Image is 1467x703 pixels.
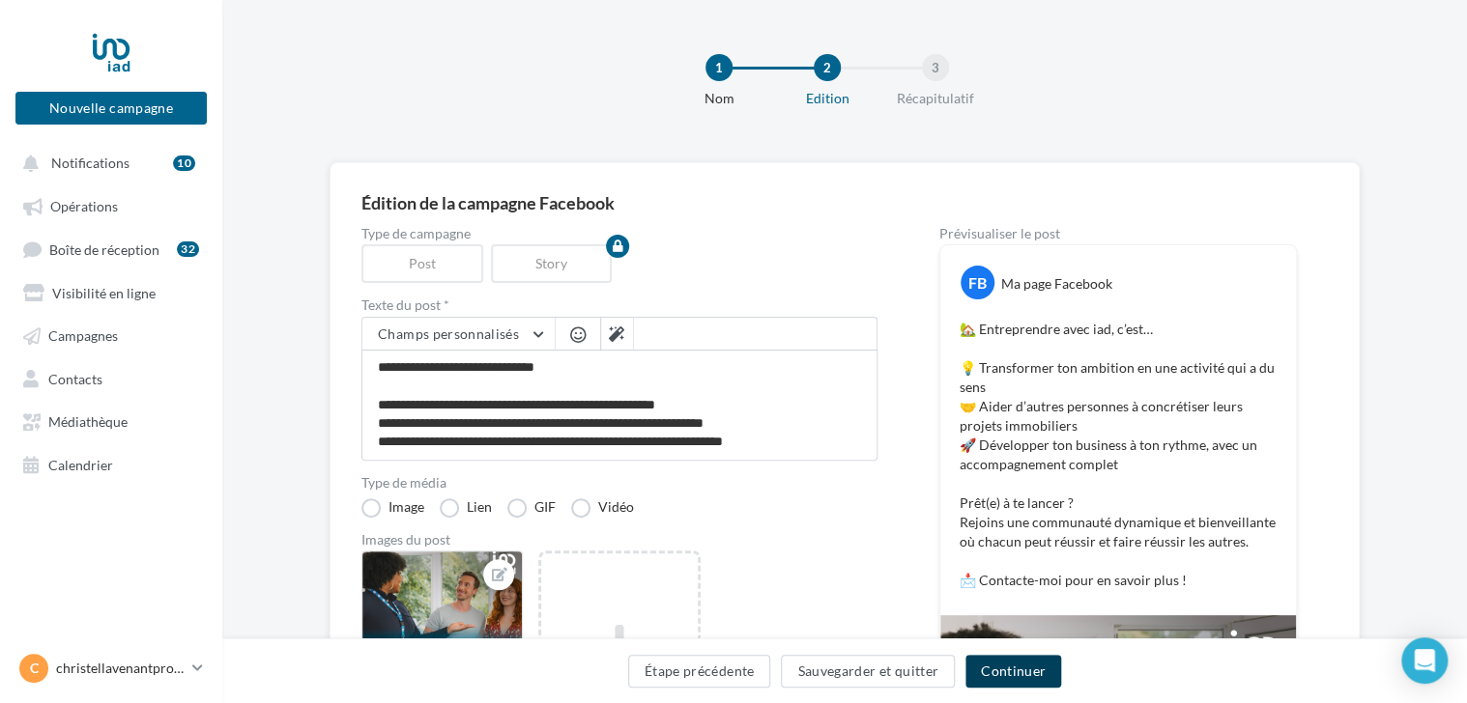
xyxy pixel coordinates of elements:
label: Image [361,498,424,518]
label: Type de campagne [361,227,877,240]
span: Visibilité en ligne [52,284,156,300]
button: Nouvelle campagne [15,92,207,125]
span: c [30,659,39,678]
span: Boîte de réception [49,240,159,257]
span: Champs personnalisés [378,325,519,342]
button: Champs personnalisés [362,318,555,351]
div: Nom [657,89,781,108]
div: Ma page Facebook [1001,274,1112,294]
span: Contacts [48,370,102,386]
div: 10 [173,155,195,171]
div: 1 [705,54,733,81]
p: christellavenantproimmo [56,659,185,678]
a: Contacts [12,360,211,395]
span: Opérations [50,198,118,214]
a: Opérations [12,187,211,222]
button: Continuer [965,655,1061,688]
button: Notifications 10 [12,145,203,180]
div: Prévisualiser le post [939,227,1297,240]
div: Récapitulatif [874,89,997,108]
div: 3 [922,54,949,81]
div: 2 [814,54,841,81]
a: c christellavenantproimmo [15,650,207,687]
div: 32 [177,241,199,257]
a: Calendrier [12,446,211,481]
span: Campagnes [48,327,118,344]
div: Edition [765,89,889,108]
a: Visibilité en ligne [12,274,211,309]
span: Calendrier [48,456,113,472]
a: Boîte de réception32 [12,231,211,267]
div: Édition de la campagne Facebook [361,194,1328,211]
span: Notifications [51,155,129,171]
label: Vidéo [571,498,634,518]
label: Lien [440,498,492,518]
div: Open Intercom Messenger [1401,637,1448,684]
button: Étape précédente [628,655,771,688]
div: FB [961,266,994,299]
p: 🏡 Entreprendre avec iad, c’est… 💡 Transformer ton ambition en une activité qui a du sens 🤝 Aider ... [960,320,1277,590]
a: Campagnes [12,317,211,351]
button: Sauvegarder et quitter [781,655,955,688]
label: Texte du post * [361,298,877,312]
div: Images du post [361,533,877,547]
label: GIF [507,498,556,518]
label: Type de média [361,476,877,490]
a: Médiathèque [12,403,211,437]
span: Médiathèque [48,413,128,430]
